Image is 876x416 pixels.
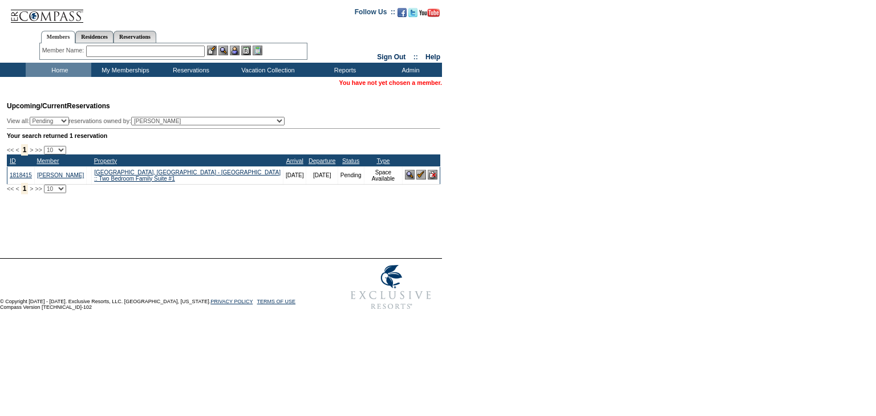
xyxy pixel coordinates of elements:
td: [DATE] [306,166,338,184]
img: Cancel Reservation [428,170,437,180]
img: b_edit.gif [207,46,217,55]
img: Reservations [241,46,251,55]
span: << [7,146,14,153]
td: Reports [311,63,376,77]
span: 1 [21,183,29,194]
span: >> [35,185,42,192]
a: Property [94,157,117,164]
div: Member Name: [42,46,86,55]
img: Follow us on Twitter [408,8,417,17]
img: Confirm Reservation [416,170,426,180]
span: < [15,185,19,192]
a: Arrival [286,157,303,164]
td: Reservations [157,63,222,77]
img: b_calculator.gif [253,46,262,55]
img: Impersonate [230,46,240,55]
a: Departure [309,157,335,164]
a: Help [425,53,440,61]
span: > [30,146,33,153]
a: Reservations [113,31,156,43]
span: < [15,146,19,153]
a: Residences [75,31,113,43]
div: View all: reservations owned by: [7,117,290,125]
td: Admin [376,63,442,77]
a: Follow us on Twitter [408,11,417,18]
div: Your search returned 1 reservation [7,132,440,139]
td: Space Available [364,166,403,184]
img: View [218,46,228,55]
td: Vacation Collection [222,63,311,77]
img: View Reservation [405,170,415,180]
span: << [7,185,14,192]
td: Pending [338,166,364,184]
td: Home [26,63,91,77]
img: Become our fan on Facebook [398,8,407,17]
span: Reservations [7,102,110,110]
a: 1818415 [10,172,32,178]
a: Type [376,157,390,164]
span: > [30,185,33,192]
a: TERMS OF USE [257,299,296,304]
a: PRIVACY POLICY [210,299,253,304]
a: ID [10,157,16,164]
img: Exclusive Resorts [340,259,442,316]
img: Subscribe to our YouTube Channel [419,9,440,17]
span: 1 [21,144,29,156]
a: Status [342,157,359,164]
a: [GEOGRAPHIC_DATA], [GEOGRAPHIC_DATA] - [GEOGRAPHIC_DATA] :: Two Bedroom Family Suite #1 [94,169,281,182]
span: >> [35,146,42,153]
span: :: [413,53,418,61]
td: [DATE] [283,166,306,184]
a: Become our fan on Facebook [398,11,407,18]
td: My Memberships [91,63,157,77]
a: Members [41,31,76,43]
a: Member [36,157,59,164]
a: [PERSON_NAME] [37,172,84,178]
span: Upcoming/Current [7,102,67,110]
span: You have not yet chosen a member. [339,79,442,86]
a: Subscribe to our YouTube Channel [419,11,440,18]
td: Follow Us :: [355,7,395,21]
a: Sign Out [377,53,405,61]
